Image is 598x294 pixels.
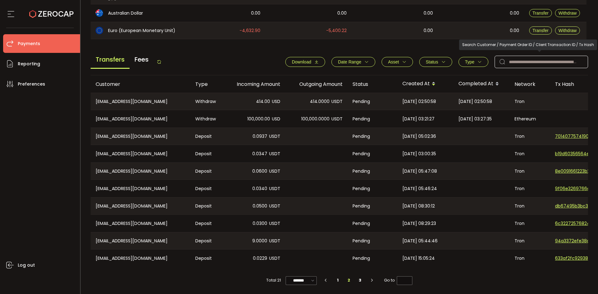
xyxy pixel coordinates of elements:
span: Pending [353,203,370,210]
div: [EMAIL_ADDRESS][DOMAIN_NAME] [91,180,190,197]
span: [DATE] 15:05:24 [402,255,435,262]
div: Incoming Amount [223,81,285,88]
span: USDT [331,98,343,105]
span: [DATE] 05:44:46 [402,237,438,245]
span: 0.0600 [252,168,267,175]
span: USDT [269,150,280,157]
span: 414.0000 [310,98,330,105]
div: Tron [510,232,550,249]
span: 0.0500 [253,203,267,210]
span: 100,000.00 [247,115,270,123]
span: 0.00 [337,10,347,17]
div: Deposit [190,163,223,180]
span: Asset [388,59,399,64]
button: Transfer [529,9,552,17]
span: [DATE] 02:50:58 [402,98,436,105]
div: Type [190,81,223,88]
div: Network [510,81,550,88]
button: Transfer [529,26,552,35]
span: Transfer [533,28,549,33]
span: 0.0937 [253,133,267,140]
span: Transfer [533,11,549,16]
div: Withdraw [190,93,223,110]
div: Deposit [190,215,223,232]
span: Reporting [18,59,40,68]
span: USDT [269,237,280,245]
span: [DATE] 03:21:27 [402,115,434,123]
span: 0.00 [510,10,519,17]
div: [EMAIL_ADDRESS][DOMAIN_NAME] [91,145,190,162]
span: Pending [353,220,370,227]
span: USDT [269,220,280,227]
div: Tron [510,250,550,267]
span: -5,400.22 [326,27,347,34]
button: Type [458,57,488,67]
span: Pending [353,168,370,175]
span: USDT [269,255,280,262]
div: [EMAIL_ADDRESS][DOMAIN_NAME] [91,93,190,110]
span: 100,000.0000 [301,115,330,123]
div: [EMAIL_ADDRESS][DOMAIN_NAME] [91,163,190,180]
button: Asset [382,57,413,67]
div: Customer [91,81,190,88]
span: 414.00 [256,98,270,105]
span: Pending [353,98,370,105]
div: [EMAIL_ADDRESS][DOMAIN_NAME] [91,110,190,128]
div: Status [348,81,397,88]
div: Tron [510,198,550,214]
div: [EMAIL_ADDRESS][DOMAIN_NAME] [91,128,190,145]
button: Download [285,57,325,67]
span: Euro (European Monetary Unit) [108,27,175,34]
span: Fees [130,51,154,68]
div: [EMAIL_ADDRESS][DOMAIN_NAME] [91,198,190,214]
span: Pending [353,237,370,245]
span: Pending [353,115,370,123]
span: Transfers [91,51,130,69]
span: [DATE] 08:30:12 [402,203,435,210]
span: [DATE] 03:00:35 [402,150,436,157]
span: Pending [353,255,370,262]
div: Completed At [453,79,510,89]
span: USDT [269,185,280,192]
span: Preferences [18,80,45,89]
div: Ethereum [510,110,550,128]
li: 3 [354,276,366,285]
div: Deposit [190,145,223,162]
div: [EMAIL_ADDRESS][DOMAIN_NAME] [91,215,190,232]
span: Status [426,59,438,64]
div: Outgoing Amount [285,81,348,88]
li: 1 [332,276,344,285]
span: 0.00 [251,10,260,17]
div: Tron [510,180,550,197]
span: 0.00 [424,10,433,17]
div: Created At [397,79,453,89]
button: Withdraw [555,26,580,35]
div: Deposit [190,180,223,197]
span: Type [465,59,474,64]
span: USDT [269,168,280,175]
div: Tron [510,145,550,162]
span: [DATE] 03:27:35 [458,115,492,123]
div: [EMAIL_ADDRESS][DOMAIN_NAME] [91,232,190,249]
span: USD [272,115,280,123]
span: Log out [18,261,35,270]
span: [DATE] 05:46:24 [402,185,437,192]
button: Status [419,57,452,67]
div: Deposit [190,232,223,249]
span: Withdraw [558,28,577,33]
span: USDT [269,203,280,210]
span: Download [292,59,311,64]
span: Australian Dollar [108,10,143,16]
span: Total 21 [266,276,281,285]
div: Tron [510,215,550,232]
button: Withdraw [555,9,580,17]
div: Chat Widget [567,264,598,294]
span: Payments [18,39,40,48]
span: [DATE] 05:47:08 [402,168,437,175]
div: Withdraw [190,110,223,128]
span: -4,632.90 [240,27,260,34]
span: 0.00 [424,27,433,34]
div: Deposit [190,198,223,214]
span: USDT [269,133,280,140]
span: [DATE] 05:02:36 [402,133,436,140]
